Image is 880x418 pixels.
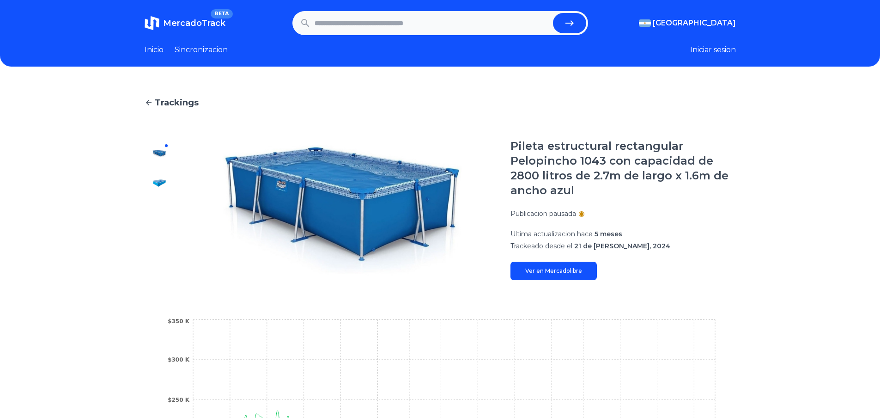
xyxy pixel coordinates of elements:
img: Pileta estructural rectangular Pelopincho 1043 con capacidad de 2800 litros de 2.7m de largo x 1.... [152,176,167,191]
span: 21 de [PERSON_NAME], 2024 [574,242,670,250]
a: Trackings [145,96,736,109]
a: Sincronizacion [175,44,228,55]
span: [GEOGRAPHIC_DATA] [653,18,736,29]
tspan: $250 K [168,397,190,403]
tspan: $300 K [168,357,190,363]
img: MercadoTrack [145,16,159,31]
a: Ver en Mercadolibre [510,262,597,280]
img: Argentina [639,19,651,27]
span: MercadoTrack [163,18,225,28]
img: Pileta estructural rectangular Pelopincho 1043 con capacidad de 2800 litros de 2.7m de largo x 1.... [152,146,167,161]
p: Publicacion pausada [510,209,576,218]
tspan: $350 K [168,318,190,325]
img: Pileta estructural rectangular Pelopincho 1043 con capacidad de 2800 litros de 2.7m de largo x 1.... [193,139,492,280]
button: [GEOGRAPHIC_DATA] [639,18,736,29]
a: Inicio [145,44,164,55]
h1: Pileta estructural rectangular Pelopincho 1043 con capacidad de 2800 litros de 2.7m de largo x 1.... [510,139,736,198]
span: Trackeado desde el [510,242,572,250]
span: Trackings [155,96,199,109]
button: Iniciar sesion [690,44,736,55]
span: Ultima actualizacion hace [510,230,593,238]
span: BETA [211,9,232,18]
span: 5 meses [595,230,622,238]
a: MercadoTrackBETA [145,16,225,31]
img: Pileta estructural rectangular Pelopincho 1043 con capacidad de 2800 litros de 2.7m de largo x 1.... [152,235,167,250]
img: Pileta estructural rectangular Pelopincho 1043 con capacidad de 2800 litros de 2.7m de largo x 1.... [152,205,167,220]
